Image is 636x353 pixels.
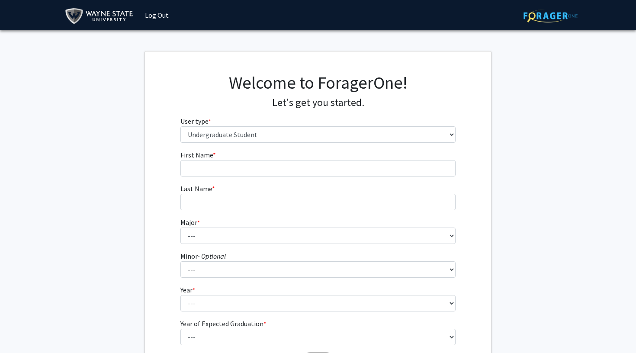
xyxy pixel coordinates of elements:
[180,217,200,228] label: Major
[180,72,456,93] h1: Welcome to ForagerOne!
[180,285,195,295] label: Year
[180,96,456,109] h4: Let's get you started.
[180,251,226,261] label: Minor
[180,151,213,159] span: First Name
[180,318,266,329] label: Year of Expected Graduation
[180,116,211,126] label: User type
[180,184,212,193] span: Last Name
[198,252,226,260] i: - Optional
[65,6,137,26] img: Wayne State University Logo
[6,314,37,347] iframe: Chat
[524,9,578,22] img: ForagerOne Logo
